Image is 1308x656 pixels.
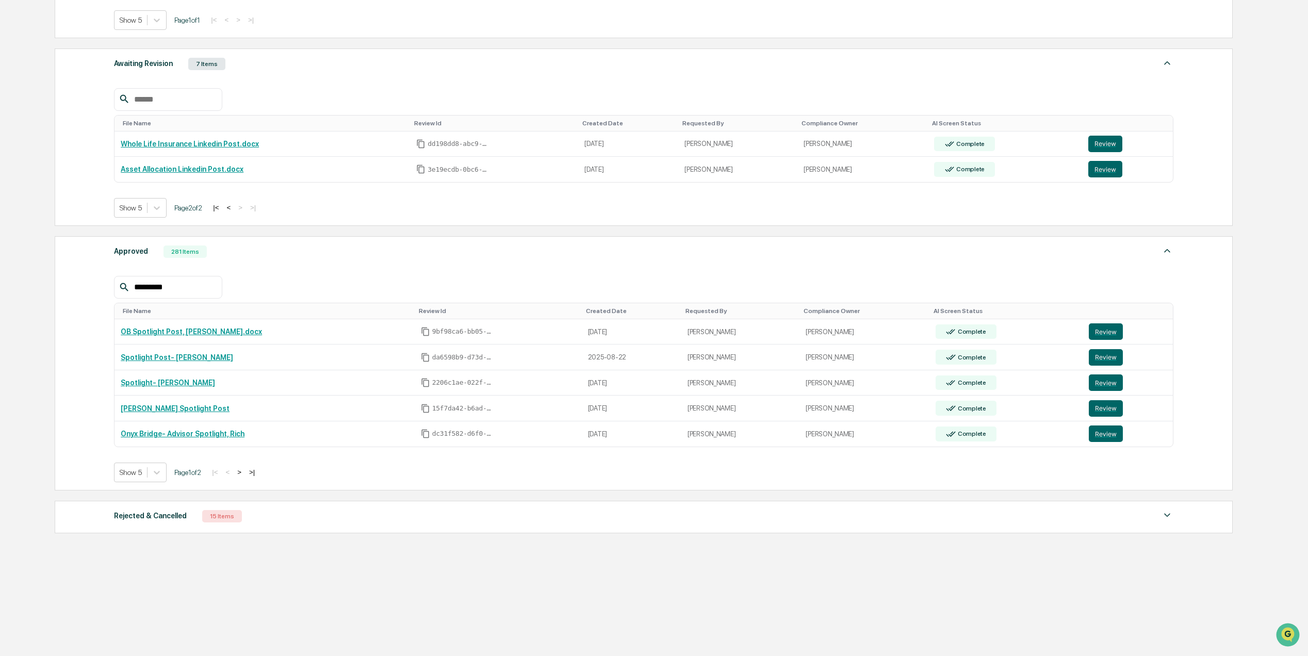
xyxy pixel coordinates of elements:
[799,370,929,396] td: [PERSON_NAME]
[586,307,677,315] div: Toggle SortBy
[1089,349,1167,366] a: Review
[416,165,426,174] span: Copy Id
[121,379,215,387] a: Spotlight- [PERSON_NAME]
[10,132,19,140] div: 🖐️
[174,16,200,24] span: Page 1 of 1
[234,468,244,477] button: >
[956,430,986,437] div: Complete
[956,354,986,361] div: Complete
[210,203,222,212] button: |<
[428,140,489,148] span: dd198dd8-abc9-40b1-b667-2b41d2376661
[678,132,797,157] td: [PERSON_NAME]
[956,405,986,412] div: Complete
[235,203,246,212] button: >
[681,345,800,370] td: [PERSON_NAME]
[578,157,678,182] td: [DATE]
[6,126,71,145] a: 🖐️Preclearance
[681,396,800,421] td: [PERSON_NAME]
[414,120,574,127] div: Toggle SortBy
[1089,400,1123,417] button: Review
[10,79,29,98] img: 1746055101610-c473b297-6a78-478c-a979-82029cc54cd1
[432,404,494,413] span: 15f7da42-b6ad-4e49-95ad-b8ed92c4587b
[582,421,681,447] td: [DATE]
[1089,425,1123,442] button: Review
[174,204,202,212] span: Page 2 of 2
[35,79,169,90] div: Start new chat
[799,345,929,370] td: [PERSON_NAME]
[1089,400,1167,417] a: Review
[432,430,494,438] span: dc31f582-d6f0-4616-918b-b5b70a28e5a5
[121,353,233,362] a: Spotlight Post- [PERSON_NAME]
[1091,307,1169,315] div: Toggle SortBy
[578,132,678,157] td: [DATE]
[174,468,201,477] span: Page 1 of 2
[421,404,430,413] span: Copy Id
[6,146,69,165] a: 🔎Data Lookup
[432,379,494,387] span: 2206c1ae-022f-418c-94f7-19ee38de0840
[932,120,1077,127] div: Toggle SortBy
[1161,244,1173,257] img: caret
[1090,120,1169,127] div: Toggle SortBy
[121,404,230,413] a: [PERSON_NAME] Spotlight Post
[797,132,928,157] td: [PERSON_NAME]
[221,15,232,24] button: <
[419,307,578,315] div: Toggle SortBy
[209,468,221,477] button: |<
[10,22,188,39] p: How can we help?
[21,150,65,160] span: Data Lookup
[114,244,148,258] div: Approved
[73,175,125,183] a: Powered byPylon
[681,370,800,396] td: [PERSON_NAME]
[223,203,234,212] button: <
[35,90,130,98] div: We're available if you need us!
[432,353,494,362] span: da6598b9-d73d-437e-ac87-436158097ba6
[582,120,674,127] div: Toggle SortBy
[1089,425,1167,442] a: Review
[956,328,986,335] div: Complete
[121,430,244,438] a: Onyx Bridge- Advisor Spotlight, Rich
[954,166,985,173] div: Complete
[1088,136,1122,152] button: Review
[421,327,430,336] span: Copy Id
[121,327,262,336] a: OB Spotlight Post, [PERSON_NAME].docx
[1275,622,1303,650] iframe: Open customer support
[121,165,243,173] a: Asset Allocation Linkedin Post.docx
[123,307,411,315] div: Toggle SortBy
[1089,323,1167,340] a: Review
[416,139,426,149] span: Copy Id
[175,83,188,95] button: Start new chat
[121,140,259,148] a: Whole Life Insurance Linkedin Post.docx
[71,126,132,145] a: 🗄️Attestations
[246,468,258,477] button: >|
[114,509,187,522] div: Rejected & Cancelled
[582,370,681,396] td: [DATE]
[1089,349,1123,366] button: Review
[1161,57,1173,69] img: caret
[1089,374,1123,391] button: Review
[163,245,207,258] div: 281 Items
[114,57,173,70] div: Awaiting Revision
[421,378,430,387] span: Copy Id
[222,468,233,477] button: <
[799,421,929,447] td: [PERSON_NAME]
[75,132,83,140] div: 🗄️
[123,120,406,127] div: Toggle SortBy
[582,396,681,421] td: [DATE]
[421,429,430,438] span: Copy Id
[428,166,489,174] span: 3e19ecdb-0bc6-44d5-92c7-09b4bdc23dd5
[1088,161,1122,177] button: Review
[202,510,242,522] div: 15 Items
[432,327,494,336] span: 9bf98ca6-bb05-4b19-9da2-797a4c742b06
[802,120,924,127] div: Toggle SortBy
[1089,323,1123,340] button: Review
[247,203,259,212] button: >|
[85,130,128,141] span: Attestations
[799,319,929,345] td: [PERSON_NAME]
[681,421,800,447] td: [PERSON_NAME]
[682,120,793,127] div: Toggle SortBy
[797,157,928,182] td: [PERSON_NAME]
[103,175,125,183] span: Pylon
[1089,374,1167,391] a: Review
[582,319,681,345] td: [DATE]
